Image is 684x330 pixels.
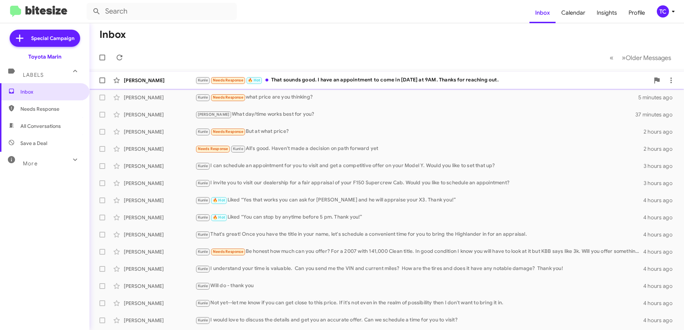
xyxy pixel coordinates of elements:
span: Save a Deal [20,140,47,147]
span: « [610,53,614,62]
div: 3 hours ago [644,180,678,187]
span: Kunle [198,198,208,202]
span: Kunle [233,146,243,151]
span: More [23,160,38,167]
span: [PERSON_NAME] [198,112,230,117]
div: 5 minutes ago [638,94,678,101]
div: Will do - thank you [195,282,643,290]
div: But at what price? [195,127,644,136]
div: [PERSON_NAME] [124,300,195,307]
div: I understand your time is valuable. Can you send me the VIN and current miles? How are the tires ... [195,265,643,273]
span: Kunle [198,318,208,322]
span: Kunle [198,129,208,134]
div: 4 hours ago [643,300,678,307]
span: Needs Response [213,95,243,100]
span: Needs Response [213,129,243,134]
span: All Conversations [20,122,61,130]
span: Kunle [198,215,208,220]
div: Liked “You can stop by anytime before 5 pm. Thank you!” [195,213,643,221]
h1: Inbox [99,29,126,40]
div: 4 hours ago [643,197,678,204]
span: Special Campaign [31,35,74,42]
a: Inbox [529,2,556,23]
span: Kunle [198,284,208,288]
div: [PERSON_NAME] [124,231,195,238]
a: Calendar [556,2,591,23]
span: Kunle [198,78,208,82]
span: » [622,53,626,62]
div: [PERSON_NAME] [124,128,195,135]
span: Labels [23,72,44,78]
div: I invite you to visit our dealership for a fair appraisal of your F150 Supercrew Cab. Would you l... [195,179,644,187]
div: 4 hours ago [643,248,678,255]
button: Previous [605,50,618,65]
div: I can schedule an appointment for you to visit and get a competitive offer on your Model Y. Would... [195,162,644,170]
span: 🔥 Hot [213,215,225,220]
div: 3 hours ago [644,162,678,170]
div: 37 minutes ago [635,111,678,118]
button: Next [617,50,675,65]
span: Kunle [198,232,208,237]
div: [PERSON_NAME] [124,94,195,101]
span: Kunle [198,181,208,185]
div: 4 hours ago [643,265,678,272]
div: [PERSON_NAME] [124,180,195,187]
span: Kunle [198,95,208,100]
span: Inbox [20,88,81,95]
div: 4 hours ago [643,282,678,290]
span: Older Messages [626,54,671,62]
div: All's good. Haven't made a decision on path forward yet [195,145,644,153]
div: I would love to discuss the details and get you an accurate offer. Can we schedule a time for you... [195,316,643,324]
div: That sounds good. I have an appointment to come in [DATE] at 9AM. Thanks for reaching out. [195,76,650,84]
span: Needs Response [20,105,81,112]
div: [PERSON_NAME] [124,77,195,84]
div: 4 hours ago [643,231,678,238]
div: Toyota Marin [28,53,62,60]
div: Not yet--let me know if you can get close to this price. If it's not even in the realm of possibi... [195,299,643,307]
span: Kunle [198,301,208,305]
input: Search [87,3,237,20]
span: 🔥 Hot [213,198,225,202]
div: TC [657,5,669,17]
div: [PERSON_NAME] [124,145,195,152]
div: 4 hours ago [643,317,678,324]
div: [PERSON_NAME] [124,282,195,290]
div: [PERSON_NAME] [124,162,195,170]
div: what price are you thinking? [195,93,638,101]
div: [PERSON_NAME] [124,265,195,272]
nav: Page navigation example [606,50,675,65]
div: 2 hours ago [644,145,678,152]
span: 🔥 Hot [248,78,260,82]
div: [PERSON_NAME] [124,214,195,221]
span: Kunle [198,164,208,168]
span: Needs Response [213,249,243,254]
div: [PERSON_NAME] [124,197,195,204]
div: That's great! Once you have the title in your name, let's schedule a convenient time for you to b... [195,230,643,239]
a: Special Campaign [10,30,80,47]
a: Insights [591,2,623,23]
button: TC [651,5,676,17]
span: Needs Response [198,146,228,151]
span: Kunle [198,249,208,254]
div: 4 hours ago [643,214,678,221]
div: [PERSON_NAME] [124,317,195,324]
span: Needs Response [213,78,243,82]
a: Profile [623,2,651,23]
div: [PERSON_NAME] [124,248,195,255]
div: [PERSON_NAME] [124,111,195,118]
div: What day/time works best for you? [195,110,635,119]
span: Kunle [198,266,208,271]
div: 2 hours ago [644,128,678,135]
div: Liked “Yes that works you can ask for [PERSON_NAME] and he will appraise your X3. Thank you!” [195,196,643,204]
div: Be honest how much can you offer? For a 2007 with 141,000 Clean title. In good condition I know y... [195,247,643,256]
